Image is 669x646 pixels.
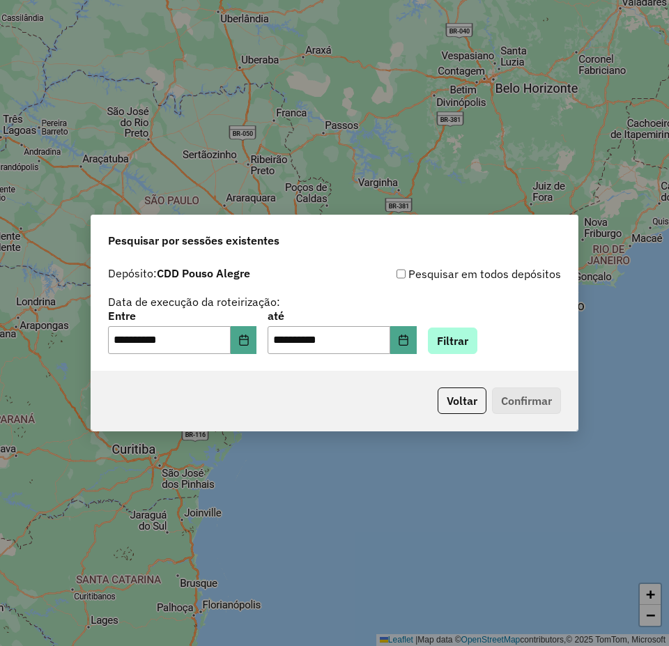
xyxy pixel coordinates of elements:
[108,232,279,249] span: Pesquisar por sessões existentes
[428,328,477,354] button: Filtrar
[108,307,256,324] label: Entre
[157,266,250,280] strong: CDD Pouso Alegre
[334,266,561,282] div: Pesquisar em todos depósitos
[108,265,250,282] label: Depósito:
[268,307,416,324] label: até
[438,387,486,414] button: Voltar
[231,326,257,354] button: Choose Date
[390,326,417,354] button: Choose Date
[108,293,280,310] label: Data de execução da roteirização:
